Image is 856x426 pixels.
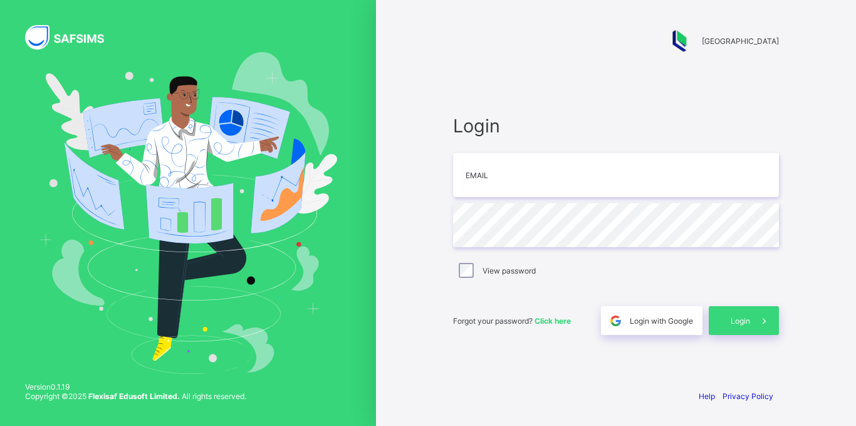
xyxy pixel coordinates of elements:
img: google.396cfc9801f0270233282035f929180a.svg [608,314,623,328]
a: Privacy Policy [723,391,773,401]
strong: Flexisaf Edusoft Limited. [88,391,180,401]
img: Hero Image [39,52,337,373]
img: SAFSIMS Logo [25,25,119,50]
a: Click here [535,316,571,326]
label: View password [483,266,536,275]
span: Login with Google [630,316,693,326]
span: [GEOGRAPHIC_DATA] [702,36,779,46]
span: Login [453,115,779,137]
span: Copyright © 2025 All rights reserved. [25,391,246,401]
span: Forgot your password? [453,316,571,326]
span: Login [731,316,750,326]
span: Version 0.1.19 [25,382,246,391]
a: Help [699,391,715,401]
